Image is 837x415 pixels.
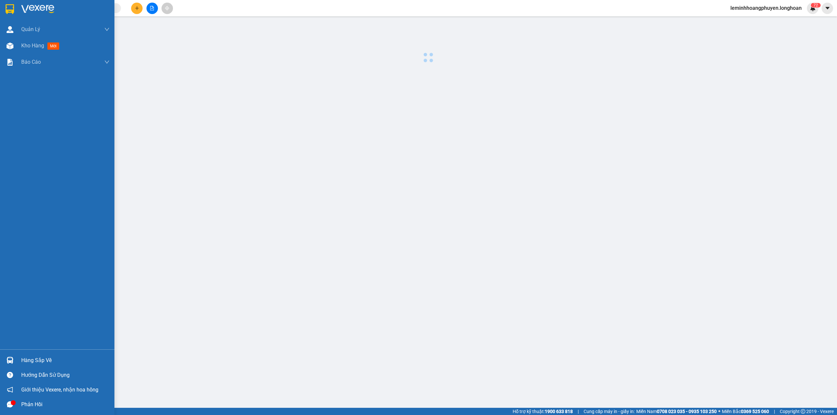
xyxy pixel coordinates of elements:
span: Miền Nam [636,408,717,415]
img: warehouse-icon [7,42,13,49]
div: Hướng dẫn sử dụng [21,370,110,380]
strong: 1900 633 818 [545,409,573,414]
div: Phản hồi [21,400,110,409]
button: file-add [146,3,158,14]
strong: 0708 023 035 - 0935 103 250 [657,409,717,414]
button: aim [162,3,173,14]
strong: BIÊN NHẬN VẬN CHUYỂN BẢO AN EXPRESS [25,9,148,17]
span: | [774,408,775,415]
span: [PHONE_NUMBER] - [DOMAIN_NAME] [41,25,134,50]
span: down [104,27,110,32]
span: caret-down [825,5,830,11]
strong: (Công Ty TNHH Chuyển Phát Nhanh Bảo An - MST: 0109597835) [24,18,150,23]
span: leminhhoangphuyen.longhoan [725,4,807,12]
span: 2 [816,3,818,8]
span: Báo cáo [21,58,41,66]
span: down [104,59,110,65]
span: Quản Lý [21,25,40,33]
span: message [7,401,13,407]
img: icon-new-feature [810,5,816,11]
span: Kho hàng [21,42,44,49]
span: question-circle [7,372,13,378]
strong: 0369 525 060 [741,409,769,414]
span: Hỗ trợ kỹ thuật: [513,408,573,415]
span: copyright [801,409,805,414]
span: mới [47,42,59,50]
span: | [578,408,579,415]
img: logo-vxr [6,4,14,14]
img: warehouse-icon [7,357,13,364]
span: notification [7,387,13,393]
span: file-add [150,6,154,10]
sup: 72 [811,3,821,8]
span: ⚪️ [718,410,720,413]
button: plus [131,3,143,14]
span: 7 [813,3,816,8]
span: aim [165,6,169,10]
span: Giới thiệu Vexere, nhận hoa hồng [21,386,98,394]
div: Hàng sắp về [21,356,110,365]
button: caret-down [822,3,833,14]
img: warehouse-icon [7,26,13,33]
span: plus [135,6,139,10]
span: Miền Bắc [722,408,769,415]
img: solution-icon [7,59,13,66]
span: Cung cấp máy in - giấy in: [584,408,635,415]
